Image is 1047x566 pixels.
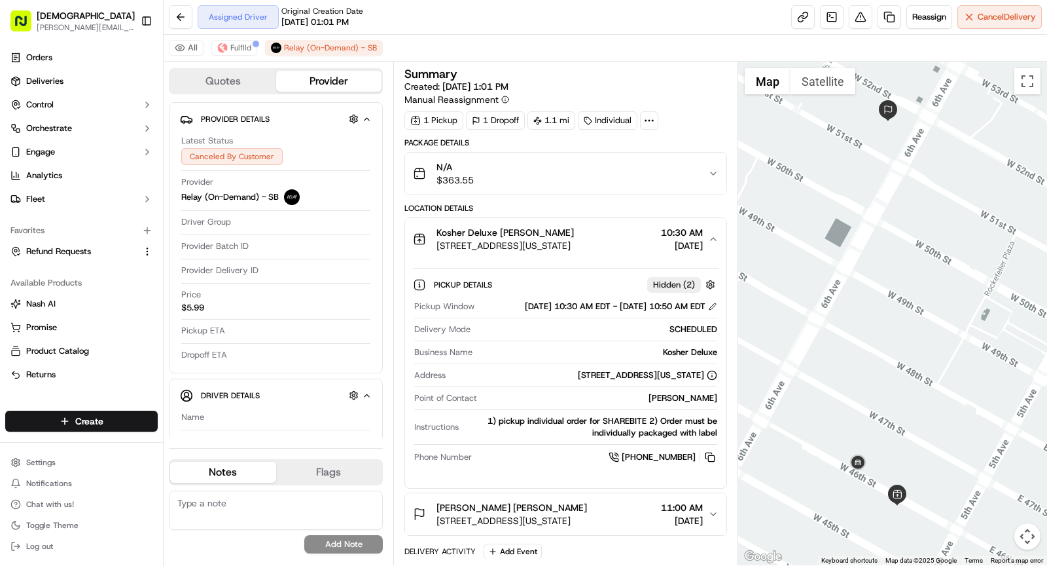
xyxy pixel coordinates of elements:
[181,265,258,276] span: Provider Delivery ID
[5,189,158,210] button: Fleet
[181,176,213,188] span: Provider
[37,22,135,33] button: [PERSON_NAME][EMAIL_ADDRESS][DOMAIN_NAME]
[661,239,703,252] span: [DATE]
[476,324,717,335] div: SCHEDULED
[201,390,260,401] span: Driver Details
[434,280,495,290] span: Pickup Details
[13,52,238,73] p: Welcome 👋
[211,40,257,56] button: Fulflld
[790,68,855,94] button: Show satellite imagery
[745,68,790,94] button: Show street map
[170,71,276,92] button: Quotes
[405,260,726,488] div: Kosher Deluxe [PERSON_NAME][STREET_ADDRESS][US_STATE]10:30 AM[DATE]
[436,239,574,252] span: [STREET_ADDRESS][US_STATE]
[661,514,703,527] span: [DATE]
[5,341,158,362] button: Product Catalog
[436,160,474,174] span: N/A
[10,369,152,381] a: Returns
[436,514,587,527] span: [STREET_ADDRESS][US_STATE]
[181,436,252,447] span: Notes From Driver
[414,324,470,335] span: Delivery Mode
[276,462,382,483] button: Flags
[661,226,703,239] span: 10:30 AM
[741,548,785,565] a: Open this area in Google Maps (opens a new window)
[26,322,57,333] span: Promise
[414,301,474,312] span: Pickup Window
[484,544,542,559] button: Add Event
[978,11,1036,23] span: Cancel Delivery
[906,5,952,29] button: Reassign
[26,520,79,531] span: Toggle Theme
[13,12,39,39] img: Nash
[414,421,459,433] span: Instructions
[466,111,525,130] div: 1 Dropoff
[991,557,1043,564] a: Report a map error
[436,501,587,514] span: [PERSON_NAME] [PERSON_NAME]
[10,322,152,333] a: Promise
[181,135,233,147] span: Latest Status
[181,216,231,228] span: Driver Group
[44,138,166,148] div: We're available if you need us!
[26,75,63,87] span: Deliveries
[26,298,56,310] span: Nash AI
[647,276,719,293] button: Hidden (2)
[222,128,238,144] button: Start new chat
[75,415,103,428] span: Create
[41,202,106,213] span: [PERSON_NAME]
[5,453,158,472] button: Settings
[404,93,509,106] button: Manual Reassignment
[5,495,158,514] button: Chat with us!
[284,189,300,205] img: relay_logo_black.png
[404,68,457,80] h3: Summary
[26,478,72,489] span: Notifications
[180,108,372,130] button: Provider Details
[281,6,363,16] span: Original Creation Date
[5,273,158,293] div: Available Products
[5,118,158,139] button: Orchestrate
[26,52,52,64] span: Orders
[405,493,726,535] button: [PERSON_NAME] [PERSON_NAME][STREET_ADDRESS][US_STATE]11:00 AM[DATE]
[5,71,158,92] a: Deliveries
[5,293,158,314] button: Nash AI
[821,556,878,565] button: Keyboard shortcuts
[181,411,204,423] span: Name
[5,165,158,186] a: Analytics
[8,252,105,275] a: 📗Knowledge Base
[661,501,703,514] span: 11:00 AM
[404,546,476,557] div: Delivery Activity
[653,279,695,291] span: Hidden ( 2 )
[442,81,508,92] span: [DATE] 1:01 PM
[957,5,1042,29] button: CancelDelivery
[5,537,158,556] button: Log out
[26,99,54,111] span: Control
[169,40,204,56] button: All
[525,301,717,312] div: [DATE] 10:30 AM EDT - [DATE] 10:50 AM EDT
[271,43,281,53] img: relay_logo_black.png
[111,258,121,269] div: 💻
[124,257,210,270] span: API Documentation
[37,9,135,22] button: [DEMOGRAPHIC_DATA]
[26,193,45,205] span: Fleet
[885,557,957,564] span: Map data ©2025 Google
[181,302,204,314] span: $5.99
[109,202,113,213] span: •
[13,170,88,180] div: Past conversations
[414,392,477,404] span: Point of Contact
[414,451,472,463] span: Phone Number
[116,202,143,213] span: [DATE]
[5,474,158,493] button: Notifications
[201,114,270,124] span: Provider Details
[13,190,34,211] img: Alessandra Gomez
[203,167,238,183] button: See all
[436,226,574,239] span: Kosher Deluxe [PERSON_NAME]
[170,462,276,483] button: Notes
[578,369,717,381] div: [STREET_ADDRESS][US_STATE]
[1014,523,1040,550] button: Map camera controls
[912,11,946,23] span: Reassign
[130,289,158,299] span: Pylon
[404,80,508,93] span: Created:
[26,146,55,158] span: Engage
[404,93,499,106] span: Manual Reassignment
